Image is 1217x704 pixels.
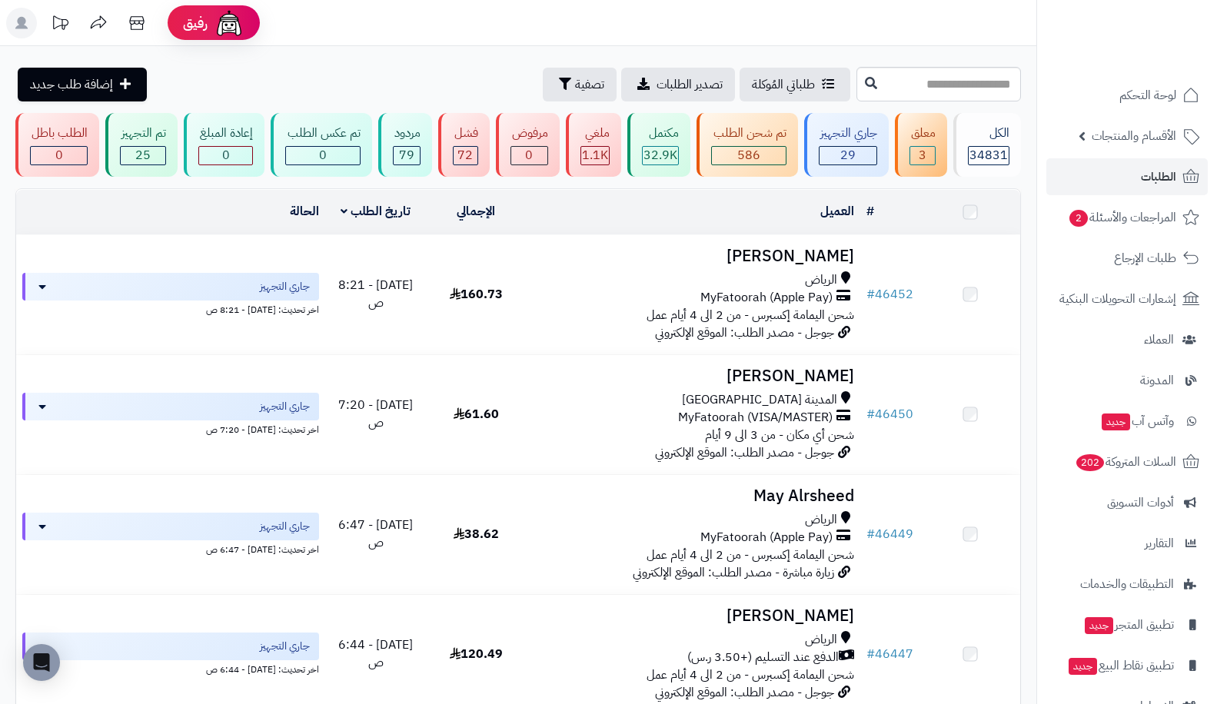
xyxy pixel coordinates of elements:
[866,525,875,543] span: #
[1059,288,1176,310] span: إشعارات التحويلات البنكية
[1067,655,1174,676] span: تطبيق نقاط البيع
[919,146,926,164] span: 3
[338,396,413,432] span: [DATE] - 7:20 ص
[12,113,102,177] a: الطلب باطل 0
[22,660,319,676] div: اخر تحديث: [DATE] - 6:44 ص
[319,146,327,164] span: 0
[1046,362,1208,399] a: المدونة
[805,271,837,289] span: الرياض
[493,113,563,177] a: مرفوض 0
[1046,158,1208,195] a: الطلبات
[453,125,478,142] div: فشل
[435,113,493,177] a: فشل 72
[1046,240,1208,277] a: طلبات الإرجاع
[819,125,877,142] div: جاري التجهيز
[969,146,1008,164] span: 34831
[533,607,855,625] h3: [PERSON_NAME]
[533,487,855,505] h3: May Alrsheed
[1046,403,1208,440] a: وآتس آبجديد
[525,146,533,164] span: 0
[1102,413,1130,430] span: جديد
[678,409,833,427] span: MyFatoorah (VISA/MASTER)
[1046,321,1208,358] a: العملاء
[102,113,181,177] a: تم التجهيز 25
[399,146,414,164] span: 79
[268,113,374,177] a: تم عكس الطلب 0
[866,285,913,304] a: #46452
[737,146,760,164] span: 586
[621,68,735,101] a: تصدير الطلبات
[341,202,411,221] a: تاريخ الطلب
[840,146,856,164] span: 29
[643,147,678,164] div: 32902
[647,306,854,324] span: شحن اليمامة إكسبرس - من 2 الى 4 أيام عمل
[1046,647,1208,684] a: تطبيق نقاط البيعجديد
[581,147,609,164] div: 1135
[41,8,79,42] a: تحديثات المنصة
[805,631,837,649] span: الرياض
[457,146,473,164] span: 72
[1046,77,1208,114] a: لوحة التحكم
[1046,281,1208,317] a: إشعارات التحويلات البنكية
[393,125,421,142] div: مردود
[543,68,617,101] button: تصفية
[214,8,244,38] img: ai-face.png
[394,147,420,164] div: 79
[18,68,147,101] a: إضافة طلب جديد
[705,426,854,444] span: شحن أي مكان - من 3 الى 9 أيام
[643,146,677,164] span: 32.9K
[1085,617,1113,634] span: جديد
[712,147,785,164] div: 586
[968,125,1009,142] div: الكل
[1046,199,1208,236] a: المراجعات والأسئلة2
[1069,658,1097,675] span: جديد
[199,147,252,164] div: 0
[805,511,837,529] span: الرياض
[22,420,319,437] div: اخر تحديث: [DATE] - 7:20 ص
[533,247,855,265] h3: [PERSON_NAME]
[450,285,503,304] span: 160.73
[55,146,63,164] span: 0
[866,645,913,663] a: #46447
[580,125,610,142] div: ملغي
[700,289,833,307] span: MyFatoorah (Apple Pay)
[338,516,413,552] span: [DATE] - 6:47 ص
[450,645,503,663] span: 120.49
[260,279,310,294] span: جاري التجهيز
[285,125,360,142] div: تم عكس الطلب
[1083,614,1174,636] span: تطبيق المتجر
[260,639,310,654] span: جاري التجهيز
[1092,125,1176,147] span: الأقسام والمنتجات
[711,125,786,142] div: تم شحن الطلب
[1107,492,1174,513] span: أدوات التسويق
[1100,410,1174,432] span: وآتس آب
[1080,573,1174,595] span: التطبيقات والخدمات
[120,125,166,142] div: تم التجهيز
[700,529,833,546] span: MyFatoorah (Apple Pay)
[657,75,723,94] span: تصدير الطلبات
[1046,566,1208,603] a: التطبيقات والخدمات
[121,147,165,164] div: 25
[1114,247,1176,269] span: طلبات الإرجاع
[533,367,855,385] h3: [PERSON_NAME]
[1046,443,1208,480] a: السلات المتروكة202
[647,546,854,564] span: شحن اليمامة إكسبرس - من 2 الى 4 أيام عمل
[22,301,319,317] div: اخر تحديث: [DATE] - 8:21 ص
[198,125,253,142] div: إعادة المبلغ
[1046,525,1208,562] a: التقارير
[820,147,876,164] div: 29
[633,563,834,582] span: زيارة مباشرة - مصدر الطلب: الموقع الإلكتروني
[1076,454,1104,472] span: 202
[338,276,413,312] span: [DATE] - 8:21 ص
[183,14,208,32] span: رفيق
[655,443,834,462] span: جوجل - مصدر الطلب: الموقع الإلكتروني
[582,146,608,164] span: 1.1K
[1144,329,1174,350] span: العملاء
[1046,484,1208,521] a: أدوات التسويق
[286,147,359,164] div: 0
[1046,606,1208,643] a: تطبيق المتجرجديد
[740,68,850,101] a: طلباتي المُوكلة
[801,113,892,177] a: جاري التجهيز 29
[563,113,624,177] a: ملغي 1.1K
[950,113,1024,177] a: الكل34831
